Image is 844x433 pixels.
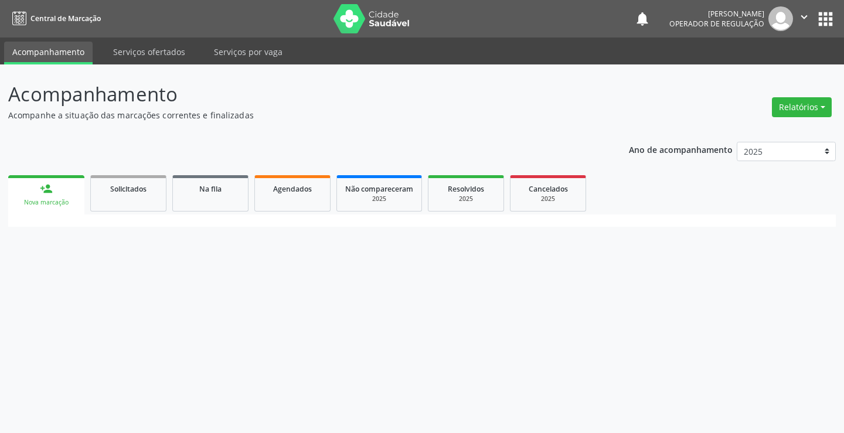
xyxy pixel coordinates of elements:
[629,142,733,156] p: Ano de acompanhamento
[8,9,101,28] a: Central de Marcação
[110,184,147,194] span: Solicitados
[772,97,832,117] button: Relatórios
[448,184,484,194] span: Resolvidos
[798,11,811,23] i: 
[669,19,764,29] span: Operador de regulação
[8,109,587,121] p: Acompanhe a situação das marcações correntes e finalizadas
[105,42,193,62] a: Serviços ofertados
[669,9,764,19] div: [PERSON_NAME]
[206,42,291,62] a: Serviços por vaga
[30,13,101,23] span: Central de Marcação
[768,6,793,31] img: img
[199,184,222,194] span: Na fila
[273,184,312,194] span: Agendados
[4,42,93,64] a: Acompanhamento
[16,198,76,207] div: Nova marcação
[40,182,53,195] div: person_add
[437,195,495,203] div: 2025
[8,80,587,109] p: Acompanhamento
[815,9,836,29] button: apps
[519,195,577,203] div: 2025
[634,11,651,27] button: notifications
[345,195,413,203] div: 2025
[529,184,568,194] span: Cancelados
[345,184,413,194] span: Não compareceram
[793,6,815,31] button: 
